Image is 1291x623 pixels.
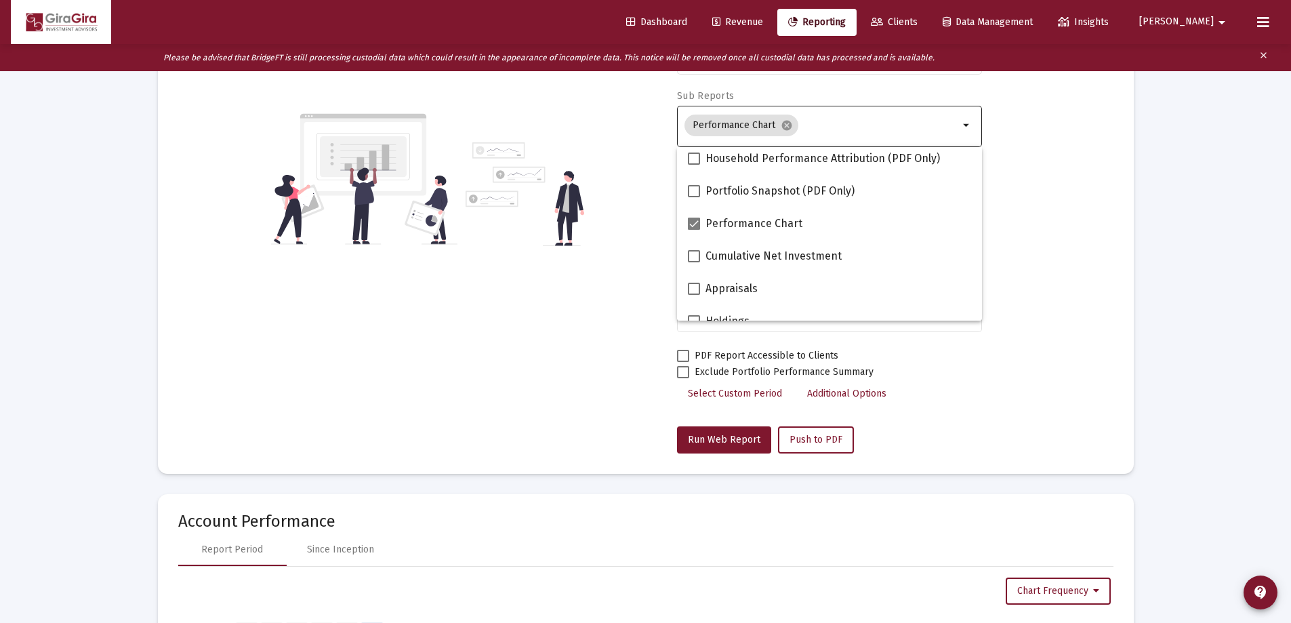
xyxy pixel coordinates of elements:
span: Additional Options [807,388,886,399]
span: Appraisals [705,281,758,297]
i: Please be advised that BridgeFT is still processing custodial data which could result in the appe... [163,53,935,62]
mat-icon: contact_support [1252,584,1269,601]
mat-card-title: Account Performance [178,515,1113,528]
span: Insights [1058,16,1109,28]
button: Push to PDF [778,426,854,454]
button: [PERSON_NAME] [1123,8,1246,35]
span: Clients [871,16,918,28]
a: Dashboard [615,9,698,36]
div: Report Period [201,543,263,557]
a: Clients [860,9,928,36]
a: Revenue [701,9,774,36]
span: Holdings [705,313,750,329]
img: reporting-alt [466,142,584,246]
button: Chart Frequency [1006,578,1111,605]
a: Insights [1047,9,1120,36]
mat-icon: arrow_drop_down [1214,9,1230,36]
div: Since Inception [307,543,374,557]
label: Sub Reports [677,90,734,102]
span: Performance Chart [705,216,802,232]
a: Reporting [777,9,857,36]
span: PDF Report Accessible to Clients [695,348,838,364]
span: Push to PDF [790,434,842,445]
span: Portfolio Snapshot (PDF Only) [705,183,855,199]
img: reporting [271,112,457,246]
button: Run Web Report [677,426,771,454]
img: Dashboard [21,9,101,36]
mat-chip: Performance Chart [684,115,798,136]
mat-chip-list: Selection [684,112,959,139]
span: Revenue [712,16,763,28]
mat-icon: clear [1258,47,1269,68]
mat-icon: cancel [781,119,793,132]
span: Data Management [943,16,1033,28]
span: Exclude Portfolio Performance Summary [695,364,874,380]
a: Data Management [932,9,1044,36]
span: Chart Frequency [1017,585,1099,597]
span: Select Custom Period [688,388,782,399]
span: Run Web Report [688,434,760,445]
span: Household Performance Attribution (PDF Only) [705,150,940,167]
span: Cumulative Net Investment [705,248,842,264]
span: [PERSON_NAME] [1139,16,1214,28]
span: Dashboard [626,16,687,28]
span: Reporting [788,16,846,28]
mat-icon: arrow_drop_down [959,117,975,134]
